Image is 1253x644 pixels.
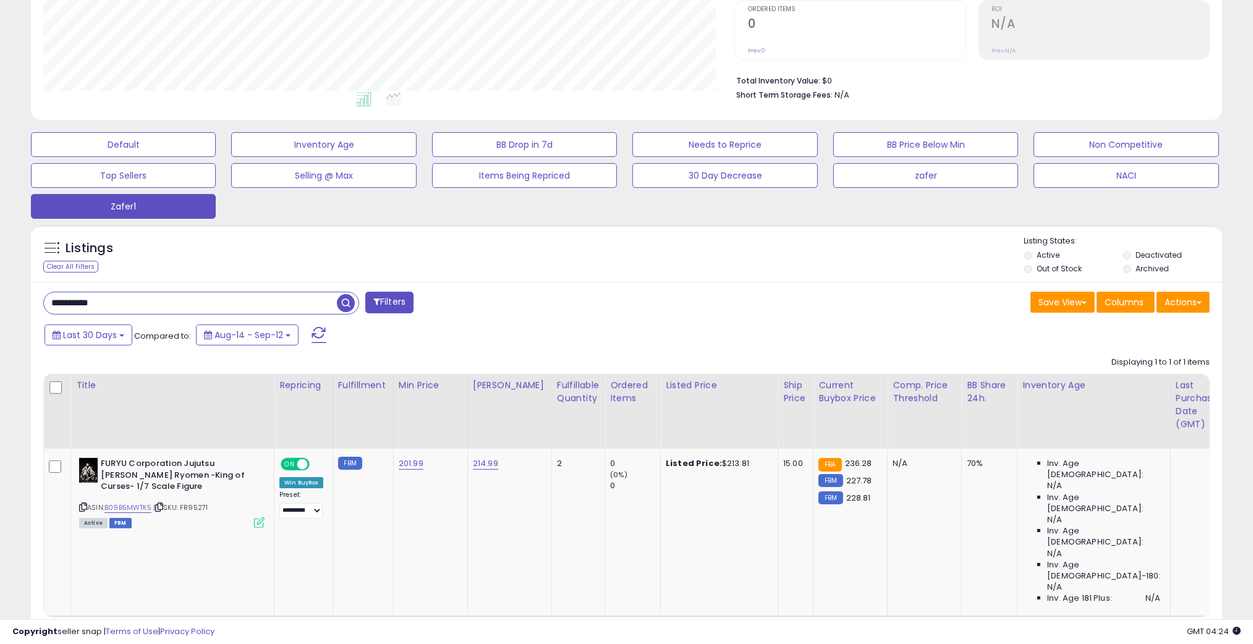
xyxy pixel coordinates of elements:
button: Non Competitive [1034,132,1218,157]
span: 236.28 [845,457,872,469]
div: N/A [893,458,952,469]
label: Out of Stock [1037,263,1082,274]
a: 214.99 [473,457,498,470]
small: FBA [818,458,841,472]
span: N/A [1047,582,1062,593]
span: All listings currently available for purchase on Amazon [79,518,108,528]
div: Last Purchase Date (GMT) [1176,379,1221,431]
span: Aug-14 - Sep-12 [214,329,283,341]
button: Zafer1 [31,194,216,219]
div: Inventory Age [1022,379,1165,392]
small: Prev: N/A [992,47,1016,54]
span: ON [282,459,297,470]
b: FURYU Corporation Jujutsu [PERSON_NAME] Ryomen -King of Curses- 1/7 Scale Figure [101,458,251,496]
div: Min Price [399,379,462,392]
span: 2025-10-14 04:24 GMT [1187,625,1241,637]
span: Inv. Age [DEMOGRAPHIC_DATA]: [1047,525,1160,548]
img: 419MGgOD1aL._SL40_.jpg [79,458,98,483]
div: Displaying 1 to 1 of 1 items [1111,357,1210,368]
button: Actions [1157,292,1210,313]
div: 2 [557,458,595,469]
div: Current Buybox Price [818,379,882,405]
span: 228.81 [846,492,871,504]
span: Last 30 Days [63,329,117,341]
button: BB Price Below Min [833,132,1018,157]
label: Archived [1136,263,1169,274]
small: Prev: 0 [748,47,765,54]
button: Default [31,132,216,157]
div: Preset: [279,491,323,519]
span: Inv. Age [DEMOGRAPHIC_DATA]-180: [1047,559,1160,582]
b: Short Term Storage Fees: [736,90,833,100]
div: ASIN: [79,458,265,527]
div: [PERSON_NAME] [473,379,546,392]
span: N/A [1047,548,1062,559]
p: Listing States: [1024,235,1222,247]
small: FBM [818,474,843,487]
label: Active [1037,250,1060,260]
div: 70% [967,458,1008,469]
small: (0%) [610,470,627,480]
li: $0 [736,72,1200,87]
span: N/A [1047,514,1062,525]
span: N/A [1145,593,1160,604]
div: Listed Price [666,379,773,392]
button: Needs to Reprice [632,132,817,157]
button: Last 30 Days [45,324,132,345]
a: Terms of Use [106,625,158,637]
a: Privacy Policy [160,625,214,637]
label: Deactivated [1136,250,1182,260]
span: OFF [308,459,328,470]
span: Inv. Age 181 Plus: [1047,593,1112,604]
span: Compared to: [134,330,191,342]
button: Columns [1097,292,1155,313]
h5: Listings [66,240,113,257]
button: zafer [833,163,1018,188]
div: Comp. Price Threshold [893,379,956,405]
span: ROI [992,6,1209,13]
b: Listed Price: [666,457,722,469]
h2: N/A [992,17,1209,33]
button: Items Being Repriced [432,163,617,188]
div: Title [76,379,269,392]
span: Inv. Age [DEMOGRAPHIC_DATA]: [1047,492,1160,514]
span: Ordered Items [748,6,965,13]
a: B09B5MWTK5 [104,502,151,513]
span: | SKU: FR95271 [153,502,208,512]
button: Aug-14 - Sep-12 [196,324,299,345]
strong: Copyright [12,625,57,637]
div: Win BuyBox [279,477,323,488]
h2: 0 [748,17,965,33]
button: Top Sellers [31,163,216,188]
div: seller snap | | [12,626,214,638]
div: Fulfillable Quantity [557,379,600,405]
div: Ship Price [783,379,808,405]
div: 0 [610,480,660,491]
span: N/A [1047,480,1062,491]
span: 227.78 [846,475,872,486]
button: Selling @ Max [231,163,416,188]
button: BB Drop in 7d [432,132,617,157]
span: Columns [1105,296,1144,308]
div: $213.81 [666,458,768,469]
div: Ordered Items [610,379,655,405]
button: NACI [1034,163,1218,188]
span: N/A [835,89,849,101]
button: 30 Day Decrease [632,163,817,188]
span: FBM [109,518,132,528]
button: Filters [365,292,414,313]
small: FBM [338,457,362,470]
small: FBM [818,491,843,504]
a: 201.99 [399,457,423,470]
div: BB Share 24h. [967,379,1012,405]
span: Inv. Age [DEMOGRAPHIC_DATA]: [1047,458,1160,480]
div: Fulfillment [338,379,388,392]
div: 0 [610,458,660,469]
div: Clear All Filters [43,261,98,273]
div: 15.00 [783,458,804,469]
div: Repricing [279,379,328,392]
button: Save View [1030,292,1095,313]
button: Inventory Age [231,132,416,157]
b: Total Inventory Value: [736,75,820,86]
